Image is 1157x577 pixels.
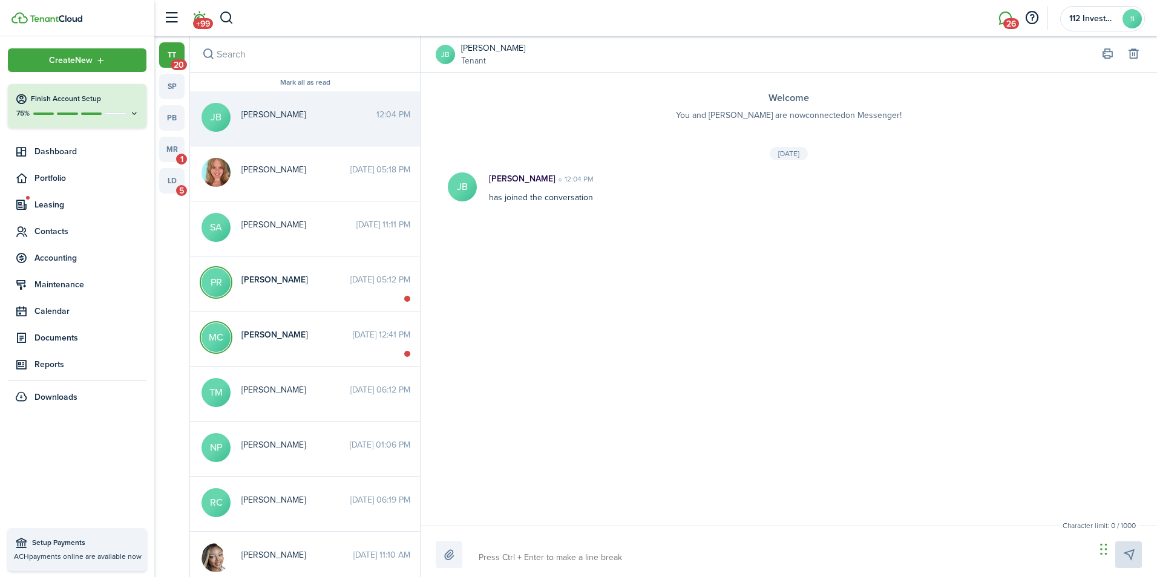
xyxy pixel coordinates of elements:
time: [DATE] 12:41 PM [353,328,410,341]
span: Downloads [34,391,77,403]
a: [PERSON_NAME] [461,42,525,54]
a: pb [159,105,185,131]
avatar-text: 1I [1123,9,1142,28]
img: Katie Minor [202,158,231,187]
avatar-text: PR [202,268,231,297]
span: Create New [49,56,93,65]
button: Delete [1125,46,1142,63]
div: Drag [1100,531,1107,567]
p: [PERSON_NAME] [489,172,556,185]
time: 12:04 PM [556,174,594,184]
input: search [190,36,420,72]
span: Leasing [34,198,146,211]
span: Phoebe Rutter [241,273,350,286]
span: Maribel Cortez [241,328,353,341]
time: [DATE] 11:11 PM [356,218,410,231]
small: Character limit: 0 / 1000 [1060,520,1139,531]
avatar-text: MC [202,323,231,352]
span: Setup Payments [32,537,140,549]
span: Taylor Massey [241,383,350,396]
img: TenantCloud [30,15,82,22]
avatar-text: SA [202,213,231,242]
button: Open resource center [1021,8,1042,28]
time: [DATE] 01:06 PM [350,438,410,451]
avatar-text: RC [202,488,231,517]
div: [DATE] [770,147,808,160]
span: Roderick Carpenter [241,494,350,506]
button: Open menu [8,48,146,72]
span: 5 [176,185,187,196]
img: Shaoel Collins [202,543,231,572]
span: Documents [34,331,146,344]
p: ACH [14,551,140,562]
time: [DATE] 05:18 PM [350,163,410,176]
div: has joined the conversation [477,172,1009,204]
span: natasha perry [241,438,350,451]
span: Steven Andrade [241,218,356,231]
a: tt [159,42,185,68]
span: Joycelyn Bryant [241,108,376,121]
button: Search [200,46,217,63]
span: 1 [176,154,187,165]
span: Portfolio [34,172,146,184]
button: Finish Account Setup75% [8,84,146,128]
a: Notifications [188,3,211,34]
avatar-text: TM [202,378,231,407]
avatar-text: NP [202,433,231,462]
a: Dashboard [8,140,146,163]
a: Setup PaymentsACHpayments online are available now [8,528,146,571]
span: Shaoel Collins [241,549,353,561]
span: Contacts [34,225,146,238]
button: Mark all as read [280,79,330,87]
time: [DATE] 06:12 PM [350,383,410,396]
a: JB [436,45,455,64]
a: mr [159,137,185,162]
time: [DATE] 11:10 AM [353,549,410,561]
button: Open sidebar [160,7,183,30]
p: 75% [15,108,30,119]
span: Dashboard [34,145,146,158]
button: Print [1099,46,1116,63]
img: TenantCloud [11,12,28,24]
a: Reports [8,353,146,376]
a: Tenant [461,54,525,67]
time: 12:04 PM [376,108,410,121]
h3: Welcome [445,91,1133,106]
time: [DATE] 05:12 PM [350,273,410,286]
a: sp [159,74,185,99]
span: 112 Investment Properties [1069,15,1118,23]
span: payments online are available now [29,551,142,562]
a: ld [159,168,185,194]
span: Calendar [34,305,146,318]
span: Accounting [34,252,146,264]
iframe: Chat Widget [1096,519,1157,577]
time: [DATE] 06:19 PM [350,494,410,506]
p: You and [PERSON_NAME] are now connected on Messenger! [445,109,1133,122]
avatar-text: JB [202,103,231,132]
span: Katie Minor [241,163,350,176]
span: 20 [171,59,187,70]
span: Maintenance [34,278,146,291]
button: Search [219,8,234,28]
span: Reports [34,358,146,371]
span: +99 [193,18,213,29]
h4: Finish Account Setup [31,94,139,104]
avatar-text: JB [448,172,477,201]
